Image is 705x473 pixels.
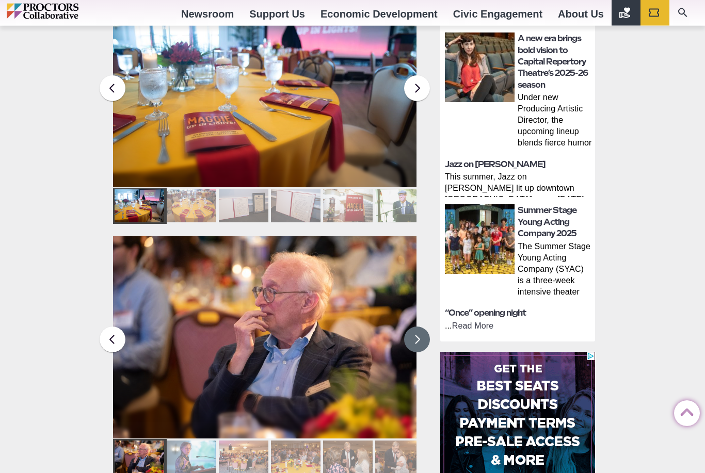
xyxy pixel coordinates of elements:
p: The Summer Stage Young Acting Company (SYAC) is a three‑week intensive theater program held at [G... [518,241,592,300]
a: Read More [452,322,494,331]
img: thumbnail: Summer Stage Young Acting Company 2025 [445,205,515,274]
img: thumbnail: A new era brings bold vision to Capital Repertory Theatre’s 2025-26 season [445,33,515,103]
p: Under new Producing Artistic Director, the upcoming lineup blends fierce humor and dazzling theat... [518,92,592,151]
a: A new era brings bold vision to Capital Repertory Theatre’s 2025-26 season [518,34,588,90]
button: Next slide [404,76,430,102]
button: Next slide [404,327,430,353]
a: Back to Top [674,401,695,421]
img: Proctors logo [7,4,123,19]
a: Summer Stage Young Acting Company 2025 [518,206,576,239]
a: Jazz on [PERSON_NAME] [445,160,546,170]
p: This summer, Jazz on [PERSON_NAME] lit up downtown [GEOGRAPHIC_DATA] every [DATE] with live, lunc... [445,172,592,198]
button: Previous slide [100,327,125,353]
p: ... [445,321,592,332]
a: “Once” opening night [445,308,526,318]
button: Previous slide [100,76,125,102]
